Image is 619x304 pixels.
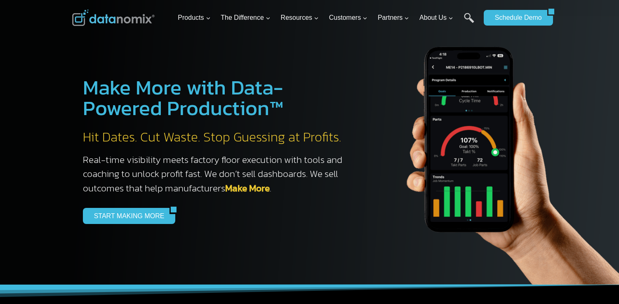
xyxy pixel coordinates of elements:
span: Resources [281,12,319,23]
a: Schedule Demo [484,10,547,26]
nav: Primary Navigation [174,5,480,31]
a: START MAKING MORE [83,208,170,224]
h1: Make More with Data-Powered Production™ [83,77,351,118]
span: Customers [329,12,367,23]
span: About Us [419,12,453,23]
h3: Real-time visibility meets factory floor execution with tools and coaching to unlock profit fast.... [83,153,351,196]
span: Partners [378,12,409,23]
a: Make More [225,181,270,195]
h2: Hit Dates. Cut Waste. Stop Guessing at Profits. [83,129,351,146]
a: Search [464,13,474,31]
span: The Difference [221,12,271,23]
img: Datanomix [72,9,155,26]
span: Products [178,12,210,23]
